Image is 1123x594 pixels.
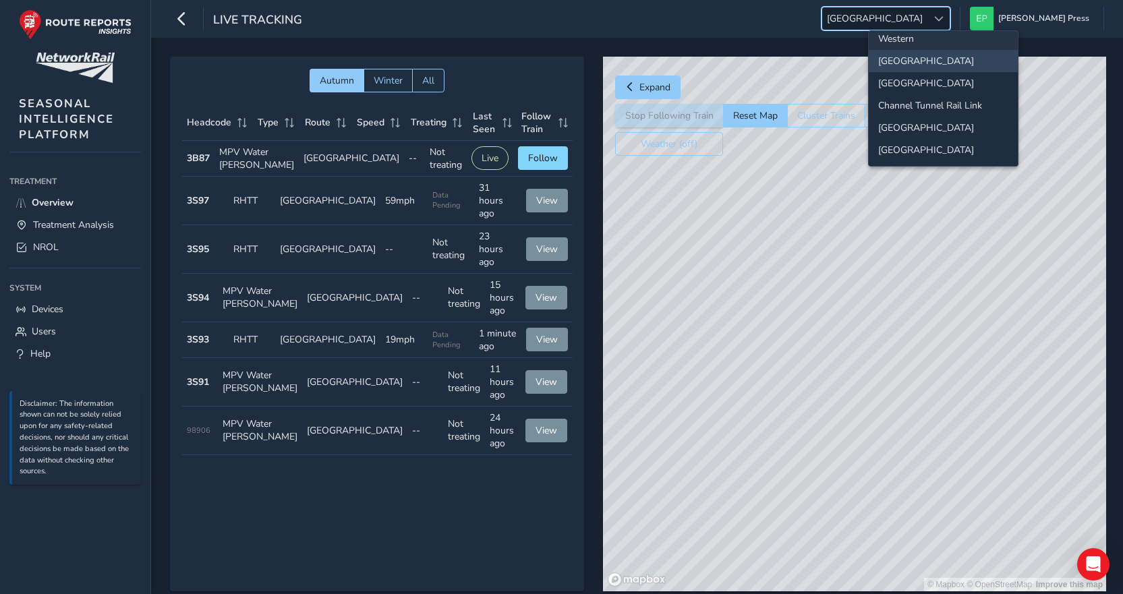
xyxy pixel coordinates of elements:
td: -- [404,141,425,177]
span: View [536,243,558,256]
button: View [525,286,567,309]
span: [GEOGRAPHIC_DATA] [822,7,927,30]
button: Weather (off) [615,132,723,156]
td: 23 hours ago [474,225,521,274]
span: Headcode [187,116,231,129]
span: View [536,291,557,304]
strong: 3S95 [187,243,209,256]
span: Devices [32,303,63,316]
a: Overview [9,191,141,214]
li: Anglia [869,72,1018,94]
td: 15 hours ago [485,274,521,322]
td: [GEOGRAPHIC_DATA] [275,177,380,225]
li: Scotland [869,50,1018,72]
td: RHTT [229,225,275,274]
button: View [525,370,567,394]
td: -- [407,358,443,407]
td: 1 minute ago [474,322,521,358]
button: See all UK trains [865,104,955,127]
span: Treating [411,116,447,129]
td: MPV Water [PERSON_NAME] [214,141,299,177]
td: [GEOGRAPHIC_DATA] [299,141,404,177]
td: [GEOGRAPHIC_DATA] [302,358,407,407]
span: Last Seen [473,110,498,136]
td: Not treating [443,274,485,322]
button: View [525,419,567,442]
td: 59mph [380,177,427,225]
span: Live Tracking [213,11,302,30]
span: All [422,74,434,87]
span: Type [258,116,279,129]
td: 31 hours ago [474,177,521,225]
span: Treatment Analysis [33,218,114,231]
td: Not treating [428,225,474,274]
td: MPV Water [PERSON_NAME] [218,274,302,322]
td: [GEOGRAPHIC_DATA] [302,274,407,322]
span: Data Pending [432,190,469,210]
button: Reset Map [723,104,787,127]
button: Live [471,146,509,170]
strong: 3S94 [187,291,209,304]
div: System [9,278,141,298]
button: View [526,189,568,212]
td: [GEOGRAPHIC_DATA] [302,407,407,455]
td: 19mph [380,322,427,358]
div: Treatment [9,171,141,191]
span: NROL [33,241,59,254]
span: View [536,424,557,437]
td: Not treating [443,358,485,407]
strong: 3S97 [187,194,209,207]
td: -- [407,274,443,322]
p: Disclaimer: The information shown can not be solely relied upon for any safety-related decisions,... [20,398,134,478]
img: customer logo [36,53,115,83]
td: MPV Water [PERSON_NAME] [218,358,302,407]
span: Overview [32,196,74,209]
td: 24 hours ago [485,407,521,455]
li: East Coast [869,117,1018,139]
span: Follow [528,152,558,165]
span: Expand [639,81,670,94]
td: -- [407,407,443,455]
td: [GEOGRAPHIC_DATA] [275,322,380,358]
td: Not treating [443,407,485,455]
a: Devices [9,298,141,320]
button: View [526,328,568,351]
td: [GEOGRAPHIC_DATA] [275,225,380,274]
td: Not treating [425,141,467,177]
strong: 3B87 [187,152,210,165]
span: Speed [357,116,384,129]
span: Users [32,325,56,338]
td: 11 hours ago [485,358,521,407]
td: RHTT [229,322,275,358]
div: Open Intercom Messenger [1077,548,1110,581]
strong: 3S93 [187,333,209,346]
span: [PERSON_NAME] Press [998,7,1089,30]
a: NROL [9,236,141,258]
img: rr logo [19,9,132,40]
span: View [536,376,557,388]
span: Follow Train [521,110,554,136]
a: Users [9,320,141,343]
img: diamond-layout [970,7,994,30]
span: Autumn [320,74,354,87]
button: Expand [615,76,681,99]
button: Cluster Trains [787,104,865,127]
td: MPV Water [PERSON_NAME] [218,407,302,455]
span: Help [30,347,51,360]
button: All [412,69,444,92]
button: Autumn [310,69,364,92]
li: Western [869,28,1018,50]
a: Help [9,343,141,365]
button: Follow [518,146,568,170]
span: 98906 [187,425,210,436]
td: -- [380,225,427,274]
span: SEASONAL INTELLIGENCE PLATFORM [19,96,114,142]
li: East Midlands [869,139,1018,161]
td: RHTT [229,177,275,225]
span: View [536,194,558,207]
a: Treatment Analysis [9,214,141,236]
button: [PERSON_NAME] Press [970,7,1094,30]
strong: 3S91 [187,376,209,388]
span: Winter [374,74,403,87]
span: View [536,333,558,346]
